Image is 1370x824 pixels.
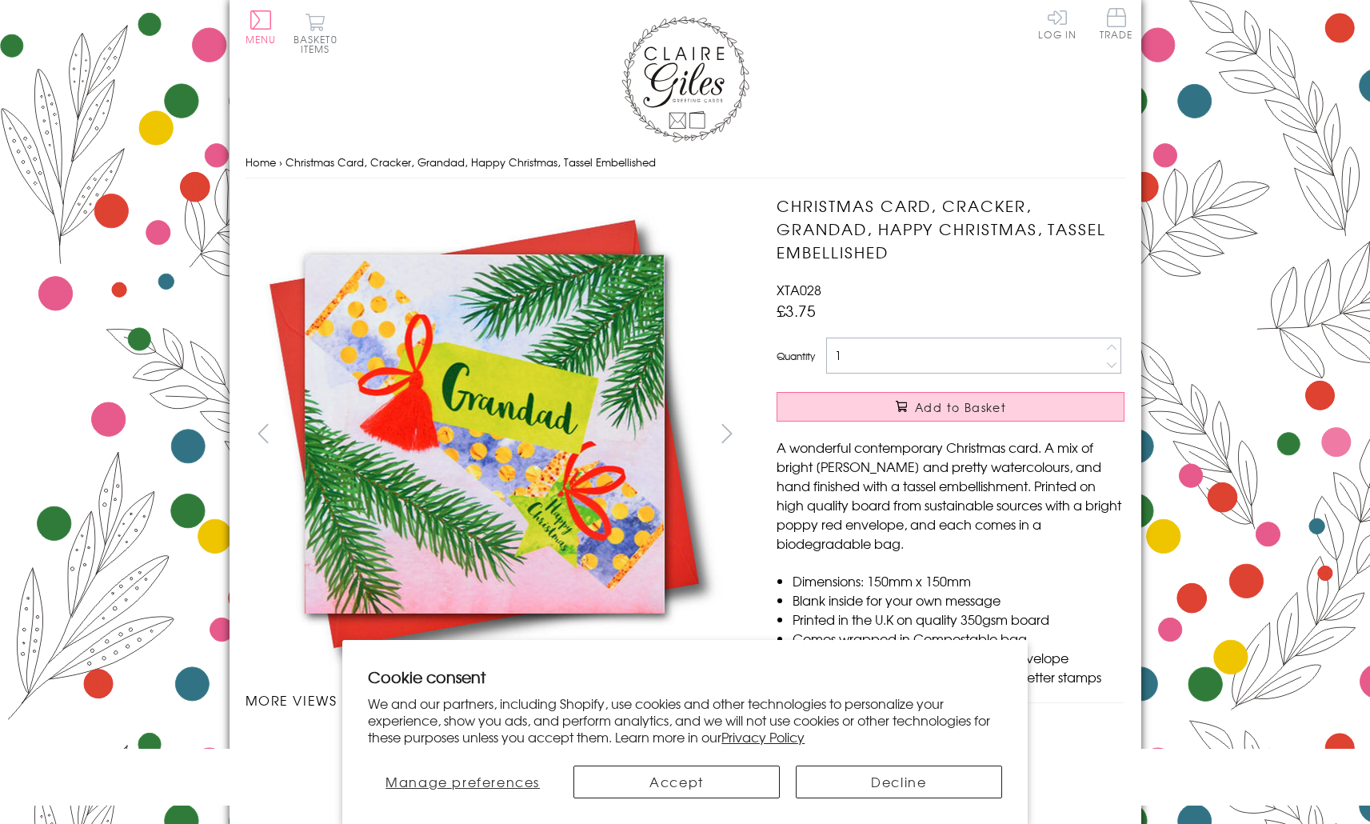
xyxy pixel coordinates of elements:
span: Manage preferences [385,772,540,791]
label: Quantity [777,349,815,363]
span: › [279,154,282,170]
button: Decline [796,766,1002,798]
span: Christmas Card, Cracker, Grandad, Happy Christmas, Tassel Embellished [286,154,656,170]
button: Add to Basket [777,392,1124,422]
span: £3.75 [777,299,816,322]
span: Add to Basket [915,399,1006,415]
a: Log In [1038,8,1076,39]
ul: Carousel Pagination [246,726,745,761]
li: Carousel Page 1 (Current Slide) [246,726,370,761]
h1: Christmas Card, Cracker, Grandad, Happy Christmas, Tassel Embellished [777,194,1124,263]
button: Manage preferences [368,766,557,798]
img: Christmas Card, Cracker, Grandad, Happy Christmas, Tassel Embellished [745,194,1224,674]
li: Comes wrapped in Compostable bag [793,629,1124,648]
button: Menu [246,10,277,44]
p: A wonderful contemporary Christmas card. A mix of bright [PERSON_NAME] and pretty watercolours, a... [777,438,1124,553]
nav: breadcrumbs [246,146,1125,179]
a: Privacy Policy [721,727,805,746]
img: Claire Giles Greetings Cards [621,16,749,142]
li: Blank inside for your own message [793,590,1124,610]
li: Dimensions: 150mm x 150mm [793,571,1124,590]
span: XTA028 [777,280,821,299]
button: Accept [573,766,780,798]
h2: Cookie consent [368,666,1002,688]
span: Menu [246,32,277,46]
span: Trade [1100,8,1133,39]
img: Christmas Card, Cracker, Grandad, Happy Christmas, Tassel Embellished [245,194,725,674]
p: We and our partners, including Shopify, use cookies and other technologies to personalize your ex... [368,695,1002,745]
h3: More views [246,690,745,710]
button: next [709,415,745,451]
a: Home [246,154,276,170]
button: Basket0 items [294,13,338,54]
a: Trade [1100,8,1133,42]
li: Printed in the U.K on quality 350gsm board [793,610,1124,629]
span: 0 items [301,32,338,56]
button: prev [246,415,282,451]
